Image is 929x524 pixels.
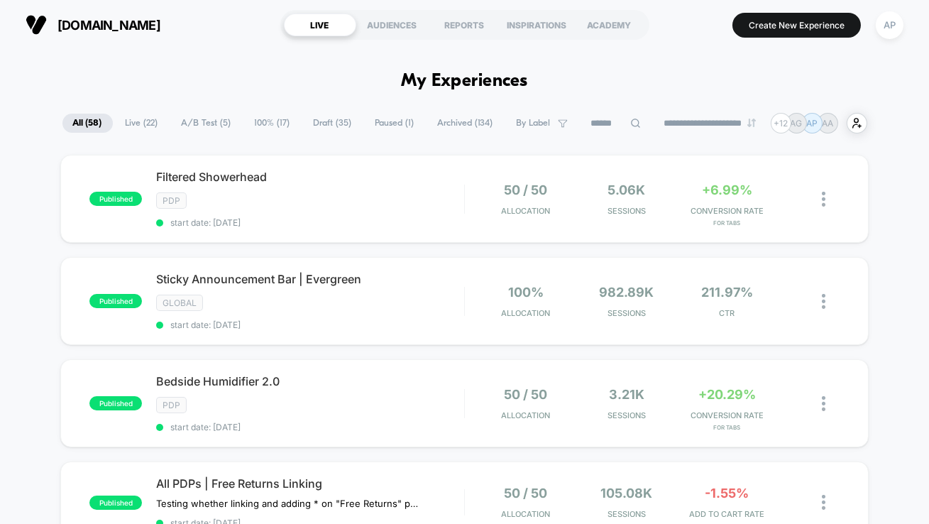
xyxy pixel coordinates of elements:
span: published [89,294,142,308]
span: 50 / 50 [505,387,548,402]
img: close [822,396,825,411]
span: Live ( 22 ) [115,114,169,133]
span: 100% [508,285,544,300]
span: [DOMAIN_NAME] [57,18,160,33]
span: CONVERSION RATE [681,206,774,216]
span: CTR [681,308,774,318]
span: Filtered Showerhead [156,170,464,184]
p: AG [791,118,803,129]
span: All PDPs | Free Returns Linking [156,476,464,491]
span: Allocation [502,410,551,420]
span: 3.21k [609,387,644,402]
span: Sessions [580,410,674,420]
button: Create New Experience [732,13,861,38]
img: Visually logo [26,14,47,36]
div: LIVE [284,13,356,36]
div: AP [876,11,903,39]
div: AUDIENCES [356,13,429,36]
span: 211.97% [701,285,753,300]
span: +6.99% [702,182,752,197]
span: CONVERSION RATE [681,410,774,420]
span: Allocation [502,308,551,318]
div: REPORTS [429,13,501,36]
span: 105.08k [600,486,652,501]
span: ADD TO CART RATE [681,509,774,519]
span: 50 / 50 [505,182,548,197]
span: for Tabs [681,424,774,431]
span: Sessions [580,308,674,318]
span: PDP [156,192,187,209]
img: close [822,495,825,510]
span: Allocation [502,509,551,519]
span: Bedside Humidifier 2.0 [156,374,464,388]
p: AA [822,118,833,129]
span: published [89,496,142,510]
span: Archived ( 134 ) [427,114,504,133]
img: close [822,192,825,207]
button: AP [872,11,908,40]
span: published [89,396,142,410]
span: start date: [DATE] [156,422,464,432]
span: start date: [DATE] [156,320,464,330]
span: Sessions [580,206,674,216]
span: By Label [517,118,551,129]
span: -1.55% [705,486,749,501]
span: PDP [156,397,187,413]
span: 100% ( 17 ) [244,114,301,133]
img: end [747,119,756,127]
span: start date: [DATE] [156,217,464,228]
button: [DOMAIN_NAME] [21,13,165,36]
span: +20.29% [698,387,756,402]
div: ACADEMY [573,13,646,36]
span: published [89,192,142,206]
span: for Tabs [681,219,774,226]
h1: My Experiences [401,71,528,92]
span: 50 / 50 [505,486,548,501]
span: Testing whether linking and adding * on "Free Returns" plays a role in ATC Rate & CVR [156,498,419,509]
span: All ( 58 ) [62,114,113,133]
span: GLOBAL [156,295,203,311]
span: 982.89k [599,285,654,300]
div: + 12 [771,113,791,133]
img: close [822,294,825,309]
span: Sticky Announcement Bar | Evergreen [156,272,464,286]
span: Paused ( 1 ) [365,114,425,133]
span: 5.06k [608,182,645,197]
span: Sessions [580,509,674,519]
span: A/B Test ( 5 ) [171,114,242,133]
span: Draft ( 35 ) [303,114,363,133]
div: INSPIRATIONS [501,13,573,36]
p: AP [806,118,818,129]
span: Allocation [502,206,551,216]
